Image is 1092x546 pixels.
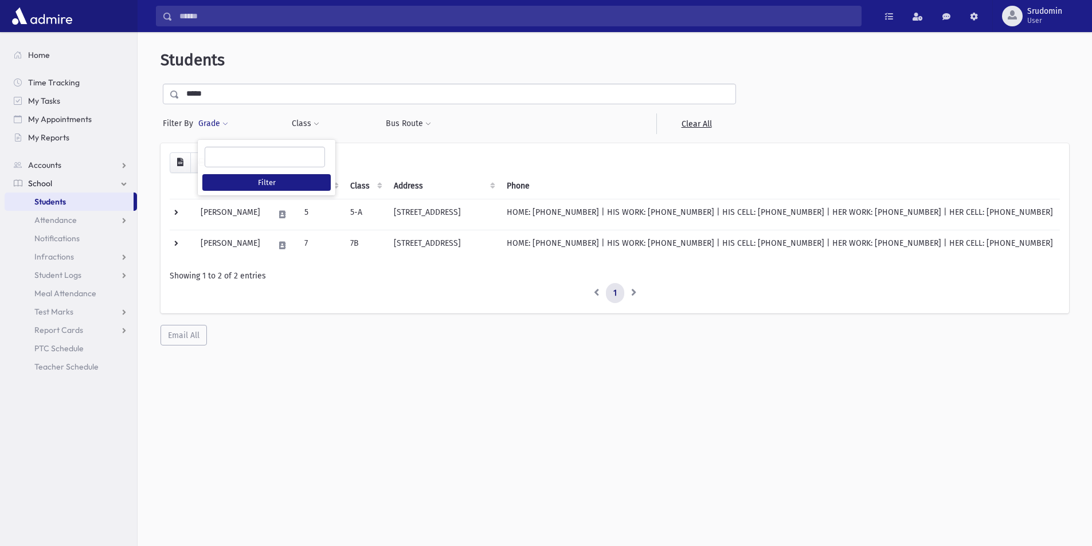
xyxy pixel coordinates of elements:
[190,152,213,173] button: Print
[343,230,387,261] td: 7B
[5,303,137,321] a: Test Marks
[5,339,137,358] a: PTC Schedule
[5,46,137,64] a: Home
[5,156,137,174] a: Accounts
[656,113,736,134] a: Clear All
[28,96,60,106] span: My Tasks
[1027,7,1062,16] span: Srudomin
[298,199,343,230] td: 5
[5,92,137,110] a: My Tasks
[34,288,96,298] span: Meal Attendance
[606,283,624,304] a: 1
[5,211,137,229] a: Attendance
[34,307,73,317] span: Test Marks
[5,128,137,147] a: My Reports
[291,113,320,134] button: Class
[161,50,225,69] span: Students
[28,77,80,88] span: Time Tracking
[28,178,52,188] span: School
[194,199,267,230] td: [PERSON_NAME]
[34,325,83,335] span: Report Cards
[5,266,137,284] a: Student Logs
[34,233,80,243] span: Notifications
[5,174,137,193] a: School
[343,173,387,199] th: Class: activate to sort column ascending
[170,270,1060,282] div: Showing 1 to 2 of 2 entries
[198,113,229,134] button: Grade
[161,325,207,345] button: Email All
[170,152,191,173] button: CSV
[343,199,387,230] td: 5-A
[34,343,84,353] span: PTC Schedule
[34,252,74,262] span: Infractions
[298,230,343,261] td: 7
[194,173,267,199] th: Student: activate to sort column descending
[28,132,69,143] span: My Reports
[202,174,331,191] button: Filter
[500,173,1060,199] th: Phone
[173,6,861,26] input: Search
[28,114,92,124] span: My Appointments
[194,230,267,261] td: [PERSON_NAME]
[5,248,137,266] a: Infractions
[28,50,50,60] span: Home
[385,113,432,134] button: Bus Route
[5,193,134,211] a: Students
[5,358,137,376] a: Teacher Schedule
[5,229,137,248] a: Notifications
[500,230,1060,261] td: HOME: [PHONE_NUMBER] | HIS WORK: [PHONE_NUMBER] | HIS CELL: [PHONE_NUMBER] | HER WORK: [PHONE_NUM...
[5,284,137,303] a: Meal Attendance
[500,199,1060,230] td: HOME: [PHONE_NUMBER] | HIS WORK: [PHONE_NUMBER] | HIS CELL: [PHONE_NUMBER] | HER WORK: [PHONE_NUM...
[163,117,198,129] span: Filter By
[1027,16,1062,25] span: User
[5,110,137,128] a: My Appointments
[5,73,137,92] a: Time Tracking
[387,199,500,230] td: [STREET_ADDRESS]
[5,321,137,339] a: Report Cards
[9,5,75,28] img: AdmirePro
[387,173,500,199] th: Address: activate to sort column ascending
[387,230,500,261] td: [STREET_ADDRESS]
[34,197,66,207] span: Students
[34,215,77,225] span: Attendance
[34,362,99,372] span: Teacher Schedule
[34,270,81,280] span: Student Logs
[28,160,61,170] span: Accounts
